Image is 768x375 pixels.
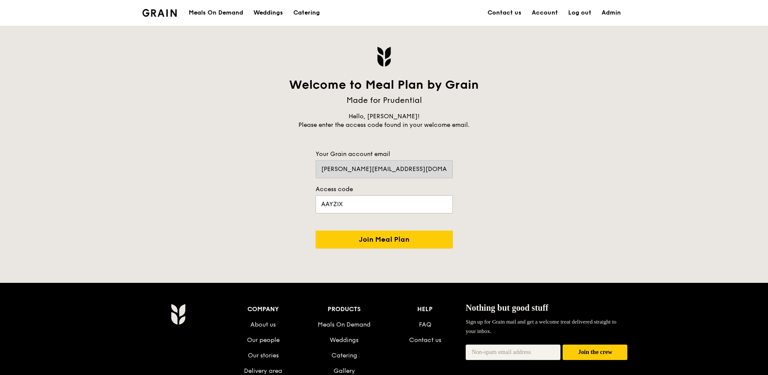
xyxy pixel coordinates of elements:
input: Non-spam email address [466,345,561,360]
div: Welcome to Meal Plan by Grain [281,77,487,93]
input: Join Meal Plan [316,231,453,249]
a: Our people [247,336,280,344]
a: About us [250,321,276,328]
button: Join the crew [563,345,627,360]
a: Gallery [334,367,355,375]
label: Your Grain account email [316,150,453,159]
div: Company [223,303,304,315]
div: Products [304,303,385,315]
img: Grain logo [377,46,392,67]
a: Our stories [248,352,279,359]
a: Meals On Demand [318,321,370,328]
a: Contact us [409,336,441,344]
span: Nothing but good stuff [466,303,548,312]
a: Catering [331,352,357,359]
p: Hello, [PERSON_NAME]! Please enter the access code found in your welcome email. [281,112,487,129]
a: Weddings [330,336,358,344]
div: Help [385,303,466,315]
span: Sign up for Grain mail and get a welcome treat delivered straight to your inbox. [466,318,617,334]
a: Delivery area [244,367,282,375]
img: Grain [142,9,177,17]
div: Made for Prudential [281,94,487,106]
label: Access code [316,185,453,194]
a: FAQ [419,321,431,328]
img: Grain [171,303,186,325]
